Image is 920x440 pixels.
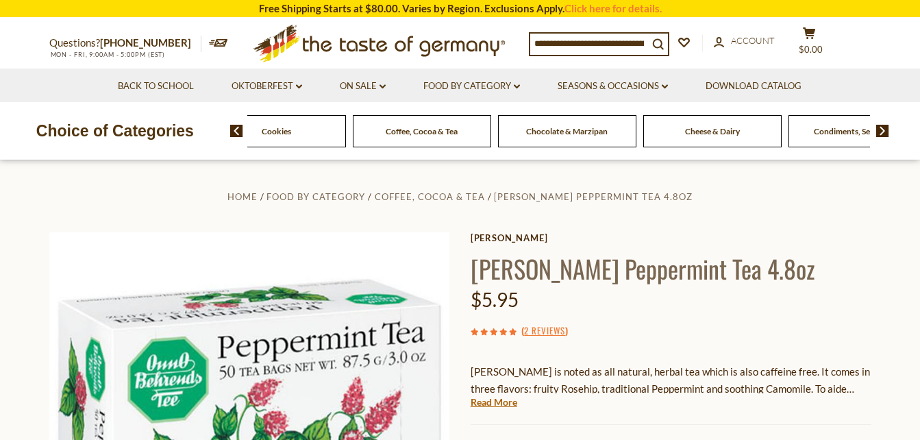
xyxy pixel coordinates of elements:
span: MON - FRI, 9:00AM - 5:00PM (EST) [49,51,166,58]
a: Chocolate & Marzipan [526,126,608,136]
p: [PERSON_NAME] is noted as all natural, herbal tea which is also caffeine free. It comes in three ... [471,363,871,398]
a: On Sale [340,79,386,94]
a: Cheese & Dairy [685,126,740,136]
a: Seasons & Occasions [558,79,668,94]
a: Download Catalog [706,79,801,94]
a: [PERSON_NAME] Peppermint Tea 4.8oz [494,191,693,202]
a: Account [714,34,775,49]
a: Back to School [118,79,194,94]
a: Click here for details. [564,2,662,14]
span: Account [731,35,775,46]
a: Read More [471,395,517,409]
span: $5.95 [471,288,519,311]
button: $0.00 [789,27,830,61]
a: Food By Category [266,191,365,202]
a: [PHONE_NUMBER] [100,36,191,49]
a: Coffee, Cocoa & Tea [375,191,485,202]
a: 2 Reviews [524,323,565,339]
img: previous arrow [230,125,243,137]
a: Condiments, Seasonings [814,126,902,136]
span: ( ) [521,323,568,337]
a: Oktoberfest [232,79,302,94]
p: Questions? [49,34,201,52]
h1: [PERSON_NAME] Peppermint Tea 4.8oz [471,253,871,284]
a: [PERSON_NAME] [471,232,871,243]
img: next arrow [876,125,889,137]
a: Cookies [262,126,291,136]
a: Home [227,191,258,202]
span: $0.00 [799,44,823,55]
a: Coffee, Cocoa & Tea [386,126,458,136]
a: Food By Category [423,79,520,94]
